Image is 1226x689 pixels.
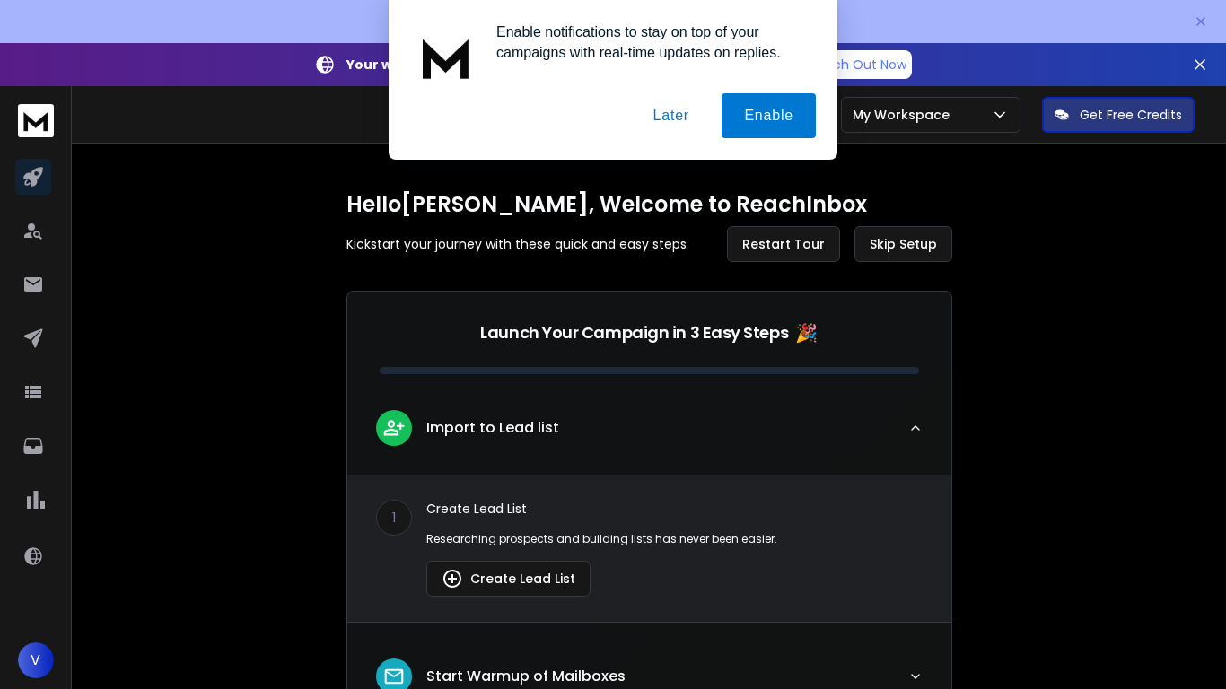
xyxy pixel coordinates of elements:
[382,416,406,439] img: lead
[870,235,937,253] span: Skip Setup
[727,226,840,262] button: Restart Tour
[795,320,818,345] span: 🎉
[854,226,952,262] button: Skip Setup
[347,475,951,622] div: leadImport to Lead list
[630,93,711,138] button: Later
[426,666,626,687] p: Start Warmup of Mailboxes
[426,500,923,518] p: Create Lead List
[18,642,54,678] button: V
[426,532,923,546] p: Researching prospects and building lists has never been easier.
[347,396,951,475] button: leadImport to Lead list
[426,417,559,439] p: Import to Lead list
[426,561,591,597] button: Create Lead List
[376,500,412,536] div: 1
[346,235,687,253] p: Kickstart your journey with these quick and easy steps
[442,568,463,589] img: lead
[482,22,816,63] div: Enable notifications to stay on top of your campaigns with real-time updates on replies.
[722,93,816,138] button: Enable
[480,320,788,345] p: Launch Your Campaign in 3 Easy Steps
[346,190,952,219] h1: Hello [PERSON_NAME] , Welcome to ReachInbox
[382,665,406,688] img: lead
[410,22,482,93] img: notification icon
